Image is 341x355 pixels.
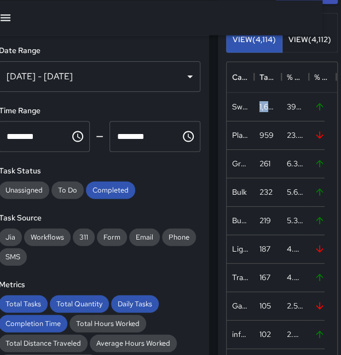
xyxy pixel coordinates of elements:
span: Email [129,232,160,241]
div: Form [97,228,127,246]
div: 959 [259,129,274,140]
div: Total Quantity [50,295,109,312]
div: Average Hours Worked [90,334,177,352]
div: % of Total Quantity [287,61,303,92]
div: Garbage Cans Cleaning or maintenance [232,300,248,311]
div: Total Hours Worked [70,315,146,332]
div: 1,639 [259,101,276,112]
div: 5.32% [287,214,303,225]
div: 23.31% [287,129,303,140]
div: information [232,328,248,339]
div: Task Quantity [259,61,276,92]
div: 39.84% [287,101,303,112]
div: 105 [259,300,271,311]
div: 4.55% [287,243,303,254]
div: Task Quantity [254,61,281,92]
div: 4.06% [287,271,303,282]
span: Daily Tasks [111,299,159,308]
span: Phone [162,232,196,241]
div: Light Pole Cleanup and Maintenance [232,243,248,254]
div: 187 [259,243,270,254]
div: Sweeps [232,101,248,112]
div: 167 [259,271,270,282]
div: Graffiti [232,158,248,168]
div: 232 [259,186,273,197]
span: Form [97,232,127,241]
div: Bulk [232,186,247,197]
div: 311 [73,228,95,246]
div: 6.34% [287,158,303,168]
div: Phone [162,228,196,246]
button: Choose time, selected time is 12:00 AM [67,125,89,147]
button: Choose time, selected time is 11:59 PM [177,125,199,147]
div: Business Checks [232,214,248,225]
span: Total Hours Worked [70,318,146,328]
div: Daily Tasks [111,295,159,312]
div: 2.55% [287,300,303,311]
div: Planter Maintenance Watering [232,129,248,140]
div: Email [129,228,160,246]
div: % Change [309,61,336,92]
div: Category [227,61,254,92]
span: 311 [73,232,95,241]
div: To Do [51,181,84,199]
div: 102 [259,328,271,339]
span: To Do [51,185,84,194]
div: % Change [314,61,331,92]
div: % of Total Quantity [281,61,309,92]
div: Workflows [24,228,71,246]
div: Category [232,61,248,92]
span: Average Hours Worked [90,338,177,347]
span: Completed [86,185,135,194]
span: Workflows [24,232,71,241]
div: 261 [259,158,270,168]
span: Total Quantity [50,299,109,308]
div: Trash Bags [232,271,248,282]
div: Completed [86,181,135,199]
div: 219 [259,214,271,225]
div: 2.48% [287,328,303,339]
div: 5.64% [287,186,303,197]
